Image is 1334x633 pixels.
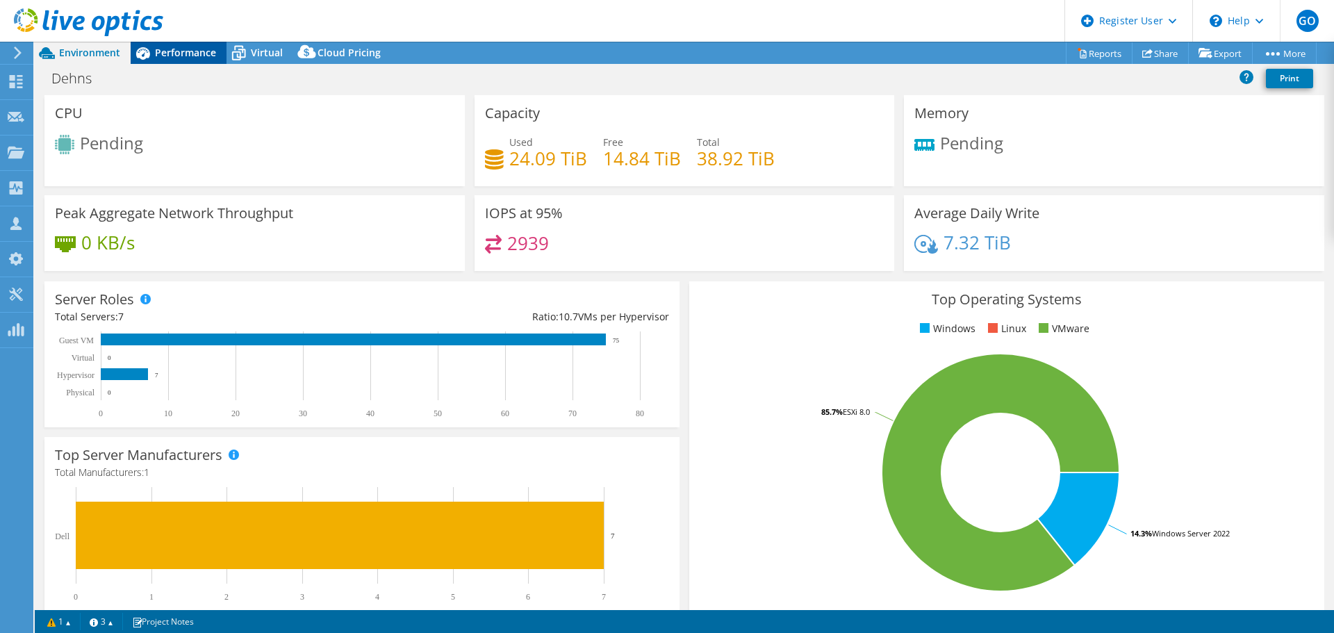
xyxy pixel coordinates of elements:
h4: 7.32 TiB [944,235,1011,250]
h4: 38.92 TiB [697,151,775,166]
span: 7 [118,310,124,323]
text: 0 [108,354,111,361]
text: 0 [74,592,78,602]
tspan: 14.3% [1130,528,1152,539]
text: Guest VM [59,336,94,345]
span: Pending [80,131,143,154]
h3: Peak Aggregate Network Throughput [55,206,293,221]
a: 1 [38,613,81,630]
span: GO [1296,10,1319,32]
h3: IOPS at 95% [485,206,563,221]
span: Pending [940,131,1003,154]
text: 7 [155,372,158,379]
text: 0 [99,409,103,418]
text: 0 [108,389,111,396]
text: 50 [434,409,442,418]
text: Dell [55,532,69,541]
text: 5 [451,592,455,602]
li: Linux [985,321,1026,336]
a: Reports [1066,42,1133,64]
h3: Top Server Manufacturers [55,447,222,463]
span: 1 [144,466,149,479]
div: Total Servers: [55,309,362,324]
text: 7 [602,592,606,602]
div: Ratio: VMs per Hypervisor [362,309,669,324]
text: 10 [164,409,172,418]
h4: Total Manufacturers: [55,465,669,480]
span: Performance [155,46,216,59]
tspan: ESXi 8.0 [843,406,870,417]
text: 3 [300,592,304,602]
text: 30 [299,409,307,418]
h3: CPU [55,106,83,121]
text: 60 [501,409,509,418]
a: More [1252,42,1317,64]
text: 75 [613,337,620,344]
h4: 2939 [507,236,549,251]
h1: Dehns [45,71,113,86]
span: 10.7 [559,310,578,323]
a: 3 [80,613,123,630]
h4: 14.84 TiB [603,151,681,166]
text: 4 [375,592,379,602]
span: Environment [59,46,120,59]
text: Hypervisor [57,370,94,380]
text: 70 [568,409,577,418]
text: 7 [611,532,615,540]
text: 2 [224,592,229,602]
text: 80 [636,409,644,418]
span: Used [509,135,533,149]
h3: Server Roles [55,292,134,307]
a: Print [1266,69,1313,88]
text: 6 [526,592,530,602]
span: Free [603,135,623,149]
tspan: 85.7% [821,406,843,417]
a: Export [1188,42,1253,64]
h3: Memory [914,106,969,121]
text: 20 [231,409,240,418]
span: Virtual [251,46,283,59]
h4: 0 KB/s [81,235,135,250]
text: 1 [149,592,154,602]
h3: Capacity [485,106,540,121]
h3: Average Daily Write [914,206,1039,221]
a: Share [1132,42,1189,64]
text: Virtual [72,353,95,363]
span: Cloud Pricing [318,46,381,59]
h3: Top Operating Systems [700,292,1314,307]
h4: 24.09 TiB [509,151,587,166]
text: 40 [366,409,374,418]
a: Project Notes [122,613,204,630]
tspan: Windows Server 2022 [1152,528,1230,539]
svg: \n [1210,15,1222,27]
span: Total [697,135,720,149]
li: Windows [916,321,975,336]
li: VMware [1035,321,1089,336]
text: Physical [66,388,94,397]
